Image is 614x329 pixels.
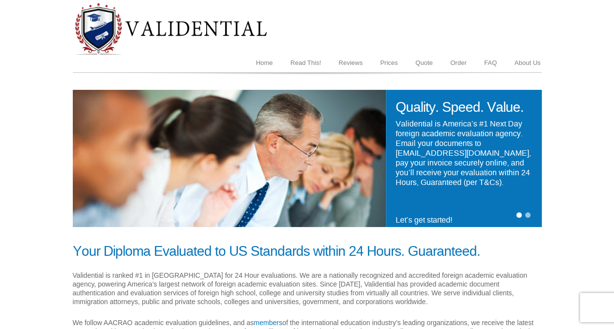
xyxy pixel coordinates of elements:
a: Prices [371,54,406,72]
h1: Quality. Speed. Value. [396,100,532,115]
a: Reviews [330,54,371,72]
h4: Let’s get started! [396,211,532,225]
img: Validential [73,90,386,227]
p: Validential is ranked #1 in [GEOGRAPHIC_DATA] for 24 Hour evaluations. We are a nationally recogn... [73,271,542,306]
img: Diploma Evaluation Service [73,2,268,56]
a: Quote [406,54,441,72]
a: members [254,319,282,327]
h1: Your Diploma Evaluated to US Standards within 24 Hours. Guaranteed. [73,244,542,259]
a: Home [247,54,282,72]
a: Read This! [281,54,330,72]
h4: Validential is America’s #1 Next Day foreign academic evaluation agency. Email your documents to ... [396,115,532,187]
